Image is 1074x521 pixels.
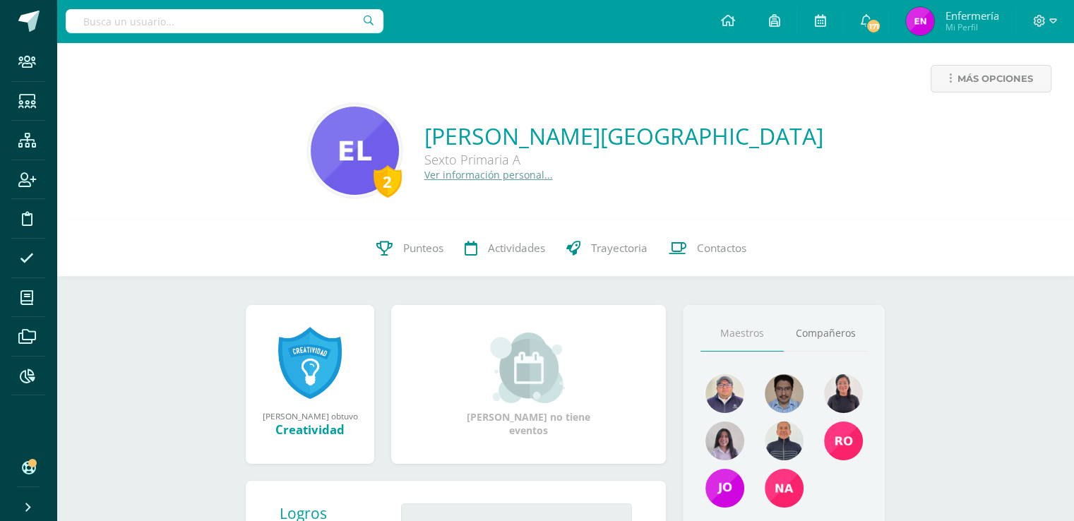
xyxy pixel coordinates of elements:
[765,469,804,508] img: 03bedc8e89e9ad7d908873b386a18aa1.png
[765,421,804,460] img: a75a92b661b020fb4a252a07254d3823.png
[374,165,402,198] div: 2
[454,220,556,277] a: Actividades
[906,7,934,35] img: 9282fce470099ad46d32b14798152acb.png
[403,241,443,256] span: Punteos
[260,421,360,438] div: Creatividad
[824,374,863,413] img: 041e67bb1815648f1c28e9f895bf2be1.png
[311,107,399,195] img: cf0f08f9d1567668395802ae3cbb836b.png
[765,374,804,413] img: bd5c4da964c66059798930f984b6ff37.png
[945,21,998,33] span: Mi Perfil
[424,121,823,151] a: [PERSON_NAME][GEOGRAPHIC_DATA]
[556,220,658,277] a: Trayectoria
[784,316,867,352] a: Compañeros
[260,410,360,421] div: [PERSON_NAME] obtuvo
[866,18,881,34] span: 171
[705,469,744,508] img: 2ddf17aa42d48e65540e09895ae282fd.png
[824,421,863,460] img: 5b128c088b3bc6462d39a613088c2279.png
[424,168,553,181] a: Ver información personal...
[945,8,998,23] span: Enfermería
[658,220,757,277] a: Contactos
[705,421,744,460] img: c32ad82329b44bc9061dc23c1c7658f9.png
[424,151,823,168] div: Sexto Primaria A
[697,241,746,256] span: Contactos
[490,333,567,403] img: event_small.png
[931,65,1051,92] a: Más opciones
[66,9,383,33] input: Busca un usuario...
[488,241,545,256] span: Actividades
[458,333,599,437] div: [PERSON_NAME] no tiene eventos
[957,66,1033,92] span: Más opciones
[705,374,744,413] img: f2596fff22ce10e3356730cf971142ab.png
[700,316,784,352] a: Maestros
[591,241,648,256] span: Trayectoria
[366,220,454,277] a: Punteos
